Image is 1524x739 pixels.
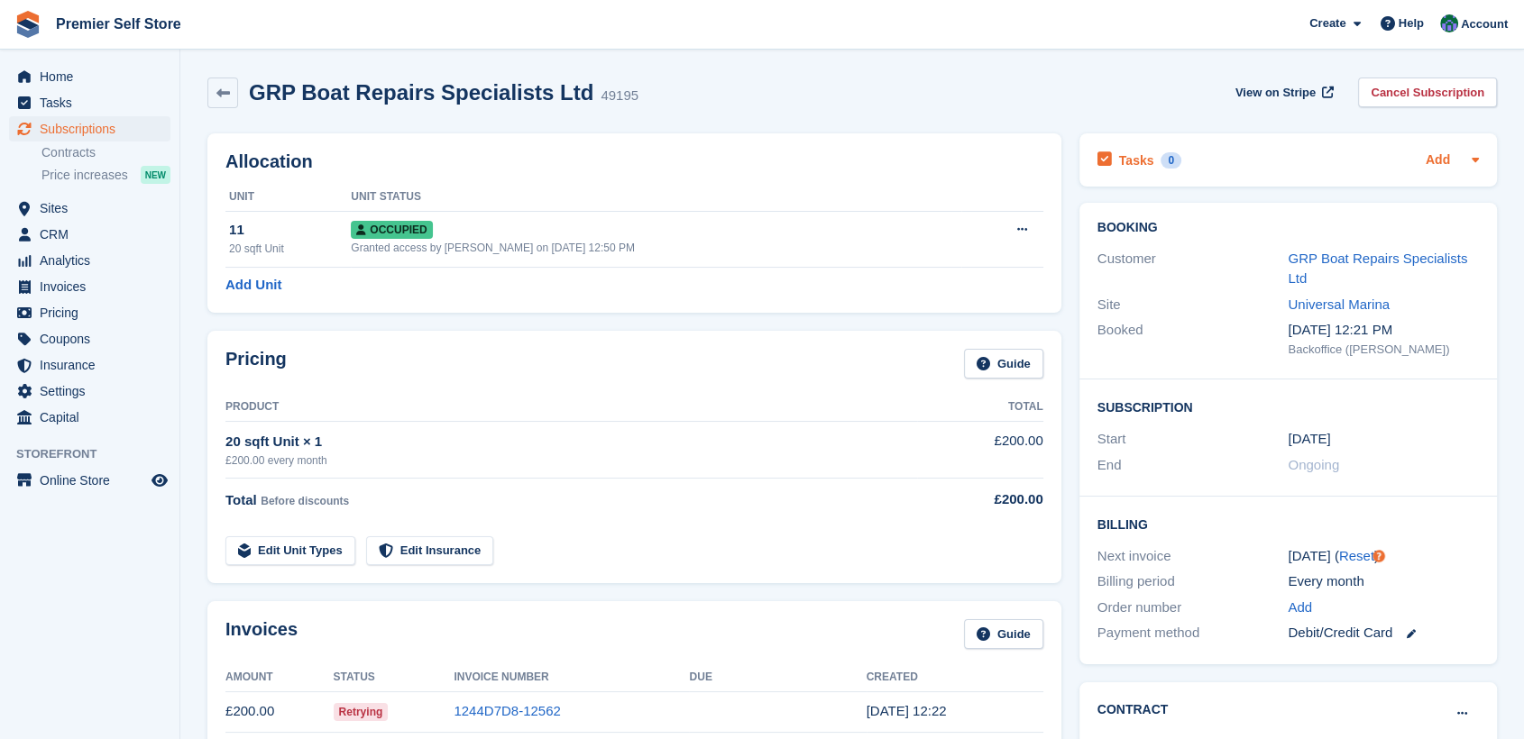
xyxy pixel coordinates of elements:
span: Home [40,64,148,89]
a: Cancel Subscription [1358,78,1497,107]
a: Universal Marina [1288,297,1390,312]
div: Start [1097,429,1289,450]
a: 1244D7D8-12562 [454,703,560,718]
span: Ongoing [1288,457,1339,472]
div: 20 sqft Unit [229,241,351,257]
span: Subscriptions [40,116,148,141]
th: Total [917,393,1043,422]
span: Occupied [351,221,432,239]
a: Price increases NEW [41,165,170,185]
a: menu [9,274,170,299]
td: £200.00 [225,691,334,732]
h2: Contract [1097,700,1169,719]
th: Unit [225,183,351,212]
div: [DATE] ( ) [1288,546,1479,567]
div: Next invoice [1097,546,1289,567]
div: Tooltip anchor [1371,548,1387,564]
a: menu [9,196,170,221]
a: menu [9,405,170,430]
h2: Allocation [225,151,1043,172]
h2: Pricing [225,349,287,379]
span: Settings [40,379,148,404]
a: menu [9,248,170,273]
span: Pricing [40,300,148,325]
a: Edit Unit Types [225,536,355,566]
div: Every month [1288,571,1479,592]
div: Payment method [1097,623,1289,643]
img: stora-icon-8386f47178a22dfd0bd8f6a31ec36ba5ce8667c1dd55bd0f319d3a0aa187defe.svg [14,11,41,38]
div: Order number [1097,598,1289,618]
a: Edit Insurance [366,536,494,566]
a: menu [9,90,170,115]
div: £200.00 [917,489,1043,510]
a: Guide [964,619,1043,649]
span: Sites [40,196,148,221]
span: Help [1399,14,1424,32]
div: NEW [141,166,170,184]
span: Coupons [40,326,148,351]
a: menu [9,116,170,141]
a: menu [9,300,170,325]
a: Guide [964,349,1043,379]
div: Booked [1097,320,1289,358]
span: View on Stripe [1235,84,1316,102]
div: Backoffice ([PERSON_NAME]) [1288,341,1479,359]
span: Analytics [40,248,148,273]
h2: GRP Boat Repairs Specialists Ltd [249,80,593,105]
time: 2024-08-06 00:00:00 UTC [1288,429,1330,450]
div: [DATE] 12:21 PM [1288,320,1479,341]
div: Granted access by [PERSON_NAME] on [DATE] 12:50 PM [351,240,961,256]
th: Product [225,393,917,422]
span: Before discounts [261,495,349,507]
a: menu [9,379,170,404]
div: 0 [1161,152,1181,169]
div: 11 [229,220,351,241]
span: Storefront [16,445,179,463]
div: 49195 [601,86,638,106]
th: Amount [225,663,334,692]
a: menu [9,468,170,493]
img: Jo Granger [1440,14,1458,32]
span: Capital [40,405,148,430]
span: Retrying [334,703,389,721]
time: 2025-10-06 11:22:24 UTC [867,703,947,718]
div: Billing period [1097,571,1289,592]
a: menu [9,326,170,351]
th: Invoice Number [454,663,689,692]
a: GRP Boat Repairs Specialists Ltd [1288,251,1467,287]
div: Customer [1097,249,1289,289]
div: Site [1097,295,1289,315]
span: Total [225,492,257,507]
a: Reset [1339,548,1374,563]
h2: Tasks [1119,152,1154,169]
td: £200.00 [917,421,1043,478]
div: £200.00 every month [225,452,917,469]
span: Insurance [40,352,148,378]
span: Price increases [41,167,128,184]
th: Status [334,663,454,692]
a: menu [9,352,170,378]
th: Created [867,663,1043,692]
h2: Booking [1097,221,1479,235]
a: menu [9,222,170,247]
a: Preview store [149,470,170,491]
span: Tasks [40,90,148,115]
a: Add [1426,151,1450,171]
span: Account [1461,15,1508,33]
th: Due [689,663,866,692]
span: CRM [40,222,148,247]
h2: Billing [1097,515,1479,533]
th: Unit Status [351,183,961,212]
div: End [1097,455,1289,476]
a: Premier Self Store [49,9,188,39]
a: menu [9,64,170,89]
a: View on Stripe [1228,78,1337,107]
h2: Subscription [1097,397,1479,415]
a: Add Unit [225,275,281,296]
a: Contracts [41,144,170,161]
div: 20 sqft Unit × 1 [225,432,917,452]
a: Add [1288,598,1312,618]
span: Invoices [40,274,148,299]
span: Create [1309,14,1345,32]
span: Online Store [40,468,148,493]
